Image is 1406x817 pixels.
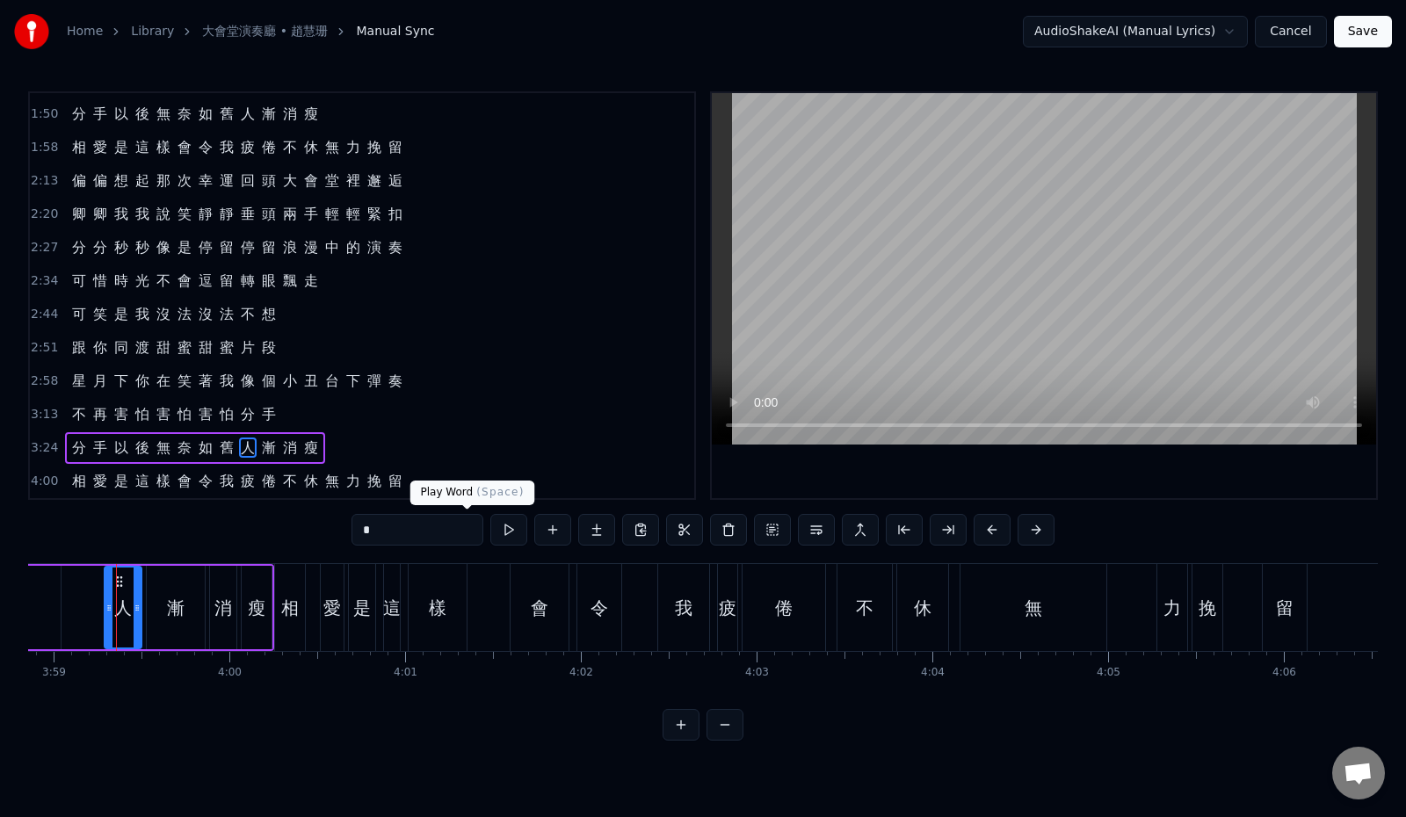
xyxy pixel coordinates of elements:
[155,304,172,324] span: 沒
[344,170,362,191] span: 裡
[197,237,214,257] span: 停
[134,404,151,424] span: 怕
[531,595,548,621] div: 會
[112,104,130,124] span: 以
[218,204,236,224] span: 靜
[197,337,214,358] span: 甜
[134,237,151,257] span: 秒
[260,404,278,424] span: 手
[344,137,362,157] span: 力
[387,137,404,157] span: 留
[197,404,214,424] span: 害
[112,404,130,424] span: 害
[70,304,88,324] span: 可
[281,137,299,157] span: 不
[260,170,278,191] span: 頭
[197,304,214,324] span: 沒
[323,170,341,191] span: 堂
[218,137,236,157] span: 我
[260,204,278,224] span: 頭
[1199,595,1216,621] div: 挽
[218,104,236,124] span: 舊
[410,481,535,505] div: Play Word
[167,595,185,621] div: 漸
[1332,747,1385,799] div: Open chat
[302,437,320,458] span: 瘦
[155,437,172,458] span: 無
[31,372,58,390] span: 2:58
[281,595,299,621] div: 相
[344,471,362,491] span: 力
[323,595,341,621] div: 愛
[302,137,320,157] span: 休
[239,471,257,491] span: 疲
[344,237,362,257] span: 的
[197,437,214,458] span: 如
[134,371,151,391] span: 你
[70,104,88,124] span: 分
[91,104,109,124] span: 手
[239,404,257,424] span: 分
[31,239,58,257] span: 2:27
[197,471,214,491] span: 令
[745,666,769,680] div: 4:03
[394,666,417,680] div: 4:01
[91,271,109,291] span: 惜
[1163,595,1181,621] div: 力
[218,237,236,257] span: 留
[67,23,435,40] nav: breadcrumb
[239,371,257,391] span: 像
[239,137,257,157] span: 疲
[70,170,88,191] span: 偏
[91,170,109,191] span: 偏
[134,304,151,324] span: 我
[67,23,103,40] a: Home
[70,371,88,391] span: 星
[31,105,58,123] span: 1:50
[197,104,214,124] span: 如
[197,137,214,157] span: 令
[281,471,299,491] span: 不
[134,137,151,157] span: 這
[323,471,341,491] span: 無
[218,666,242,680] div: 4:00
[239,437,257,458] span: 人
[302,104,320,124] span: 瘦
[323,137,341,157] span: 無
[366,170,383,191] span: 邂
[112,204,130,224] span: 我
[176,371,193,391] span: 笑
[91,304,109,324] span: 笑
[155,371,172,391] span: 在
[366,204,383,224] span: 緊
[281,271,299,291] span: 飄
[260,104,278,124] span: 漸
[366,137,383,157] span: 挽
[31,139,58,156] span: 1:58
[281,204,299,224] span: 兩
[281,237,299,257] span: 浪
[197,204,214,224] span: 靜
[921,666,945,680] div: 4:04
[91,371,109,391] span: 月
[91,337,109,358] span: 你
[91,137,109,157] span: 愛
[112,471,130,491] span: 是
[302,471,320,491] span: 休
[91,437,109,458] span: 手
[302,371,320,391] span: 丑
[31,339,58,357] span: 2:51
[131,23,174,40] a: Library
[218,170,236,191] span: 運
[323,204,341,224] span: 輕
[112,137,130,157] span: 是
[176,437,193,458] span: 奈
[176,170,193,191] span: 次
[112,271,130,291] span: 時
[112,237,130,257] span: 秒
[591,595,608,621] div: 令
[366,471,383,491] span: 挽
[323,371,341,391] span: 台
[70,237,88,257] span: 分
[239,237,257,257] span: 停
